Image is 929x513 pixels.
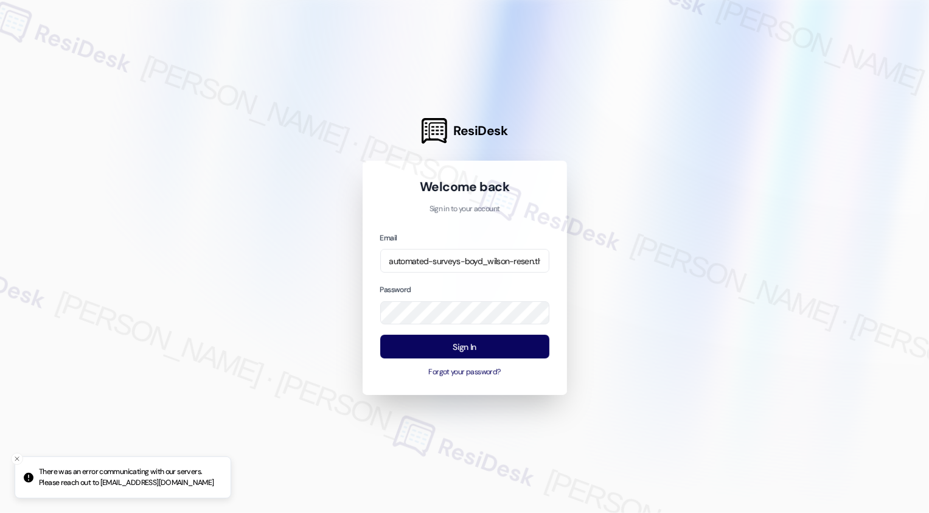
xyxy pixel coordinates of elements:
button: Close toast [11,453,23,465]
p: Sign in to your account [380,204,549,215]
span: ResiDesk [453,122,507,139]
label: Password [380,285,411,295]
input: name@example.com [380,249,549,273]
h1: Welcome back [380,178,549,195]
button: Sign In [380,335,549,358]
label: Email [380,233,397,243]
button: Forgot your password? [380,367,549,378]
p: There was an error communicating with our servers. Please reach out to [EMAIL_ADDRESS][DOMAIN_NAME] [39,467,221,488]
img: ResiDesk Logo [422,118,447,144]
